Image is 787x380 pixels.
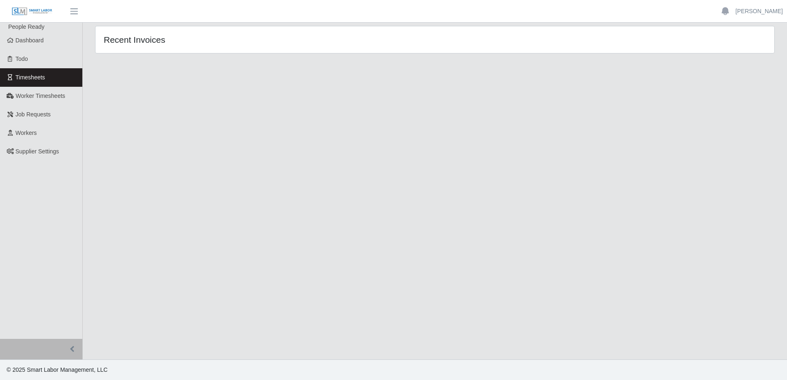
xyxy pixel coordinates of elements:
h4: Recent Invoices [104,35,373,45]
img: SLM Logo [12,7,53,16]
span: Todo [16,56,28,62]
span: Dashboard [16,37,44,44]
span: Timesheets [16,74,45,81]
span: Worker Timesheets [16,93,65,99]
a: [PERSON_NAME] [736,7,783,16]
span: Workers [16,130,37,136]
span: People Ready [8,23,44,30]
span: Supplier Settings [16,148,59,155]
span: © 2025 Smart Labor Management, LLC [7,366,107,373]
span: Job Requests [16,111,51,118]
